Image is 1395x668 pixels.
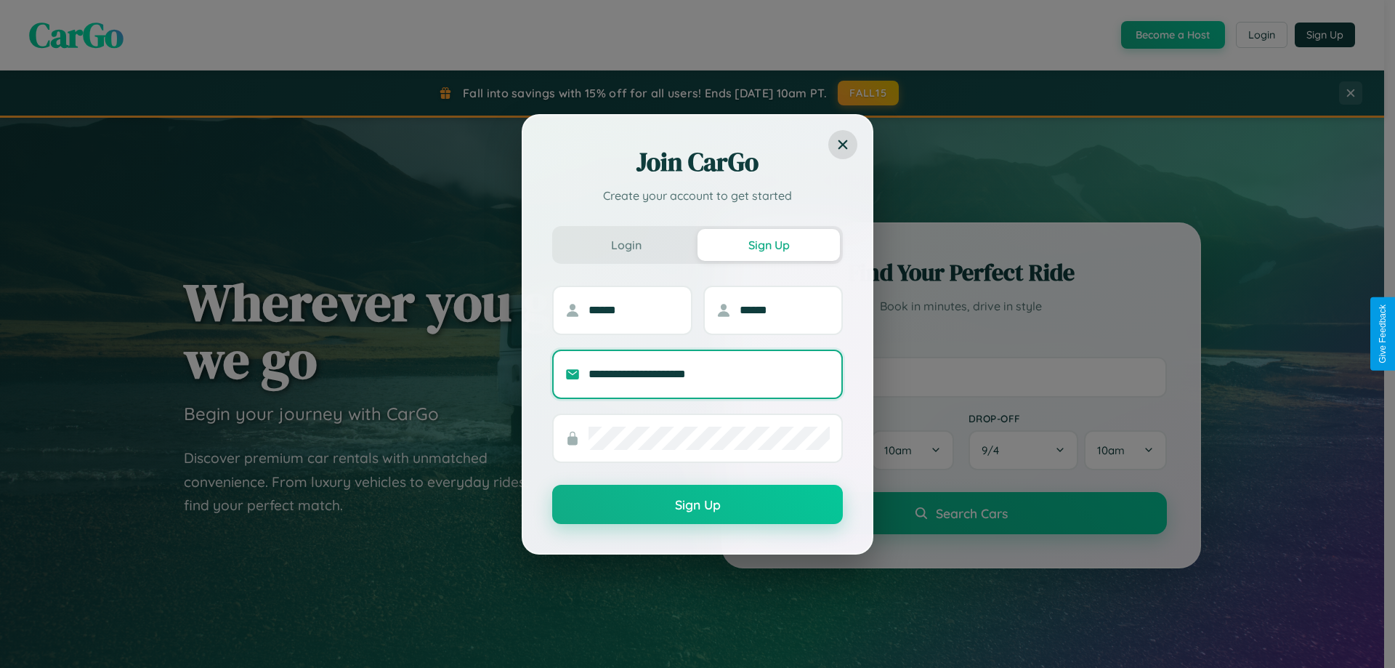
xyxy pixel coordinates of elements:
p: Create your account to get started [552,187,843,204]
button: Sign Up [697,229,840,261]
div: Give Feedback [1378,305,1388,363]
h2: Join CarGo [552,145,843,180]
button: Sign Up [552,485,843,524]
button: Login [555,229,697,261]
